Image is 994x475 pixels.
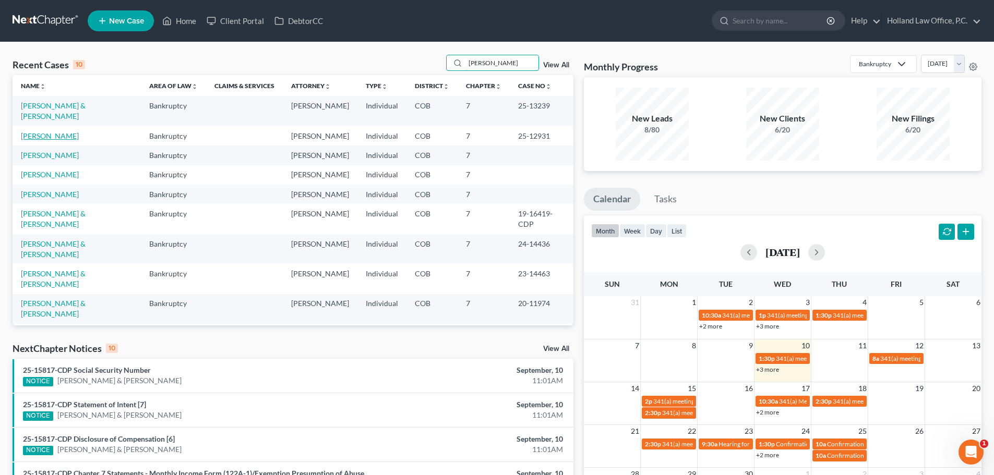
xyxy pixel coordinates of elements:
[816,397,832,405] span: 2:30p
[458,126,510,145] td: 7
[57,410,182,420] a: [PERSON_NAME] & [PERSON_NAME]
[756,451,779,459] a: +2 more
[630,382,640,395] span: 14
[21,131,79,140] a: [PERSON_NAME]
[73,60,85,69] div: 10
[779,397,880,405] span: 341(a) Meeting for [PERSON_NAME]
[662,409,813,417] span: 341(a) meeting for [MEDICAL_DATA][PERSON_NAME]
[495,83,501,90] i: unfold_more
[765,247,800,258] h2: [DATE]
[21,170,79,179] a: [PERSON_NAME]
[759,440,775,448] span: 1:30p
[645,224,667,238] button: day
[805,296,811,309] span: 3
[357,96,406,126] td: Individual
[816,440,826,448] span: 10a
[141,145,206,165] td: Bankruptcy
[390,399,563,410] div: September, 10
[719,279,733,288] span: Tue
[800,382,811,395] span: 17
[406,185,458,204] td: COB
[390,434,563,444] div: September, 10
[971,425,981,437] span: 27
[206,75,283,96] th: Claims & Services
[861,296,868,309] span: 4
[141,264,206,294] td: Bankruptcy
[406,126,458,145] td: COB
[283,145,357,165] td: [PERSON_NAME]
[283,165,357,185] td: [PERSON_NAME]
[800,425,811,437] span: 24
[357,126,406,145] td: Individual
[832,279,847,288] span: Thu
[21,299,86,318] a: [PERSON_NAME] & [PERSON_NAME]
[857,339,868,352] span: 11
[518,82,552,90] a: Case Nounfold_more
[645,440,661,448] span: 2:30p
[21,190,79,199] a: [PERSON_NAME]
[687,382,697,395] span: 15
[634,339,640,352] span: 7
[141,96,206,126] td: Bankruptcy
[57,375,182,386] a: [PERSON_NAME] & [PERSON_NAME]
[800,339,811,352] span: 10
[357,294,406,324] td: Individual
[756,366,779,373] a: +3 more
[21,269,86,288] a: [PERSON_NAME] & [PERSON_NAME]
[466,82,501,90] a: Chapterunfold_more
[106,344,118,353] div: 10
[21,209,86,228] a: [PERSON_NAME] & [PERSON_NAME]
[13,342,118,355] div: NextChapter Notices
[980,440,988,448] span: 1
[877,125,950,135] div: 6/20
[458,96,510,126] td: 7
[23,434,175,443] a: 25-15817-CDP Disclosure of Compensation [6]
[357,185,406,204] td: Individual
[699,322,722,330] a: +2 more
[510,234,573,264] td: 24-14436
[390,365,563,375] div: September, 10
[406,145,458,165] td: COB
[283,234,357,264] td: [PERSON_NAME]
[458,234,510,264] td: 7
[833,311,933,319] span: 341(a) meeting for [PERSON_NAME]
[616,125,689,135] div: 8/80
[759,397,778,405] span: 10:30a
[458,165,510,185] td: 7
[687,425,697,437] span: 22
[776,355,877,362] span: 341(a) meeting for [PERSON_NAME]
[630,425,640,437] span: 21
[23,400,146,409] a: 25-15817-CDP Statement of Intent [7]
[381,83,388,90] i: unfold_more
[141,204,206,234] td: Bankruptcy
[406,324,458,343] td: COB
[759,311,766,319] span: 1p
[645,188,686,211] a: Tasks
[645,409,661,417] span: 2:30p
[816,452,826,459] span: 10a
[141,126,206,145] td: Bankruptcy
[510,126,573,145] td: 25-12931
[857,425,868,437] span: 25
[357,165,406,185] td: Individual
[662,440,763,448] span: 341(a) meeting for [PERSON_NAME]
[23,366,151,374] a: 25-15817-CDP Social Security Number
[13,58,85,71] div: Recent Cases
[630,296,640,309] span: 31
[191,83,198,90] i: unfold_more
[141,185,206,204] td: Bankruptcy
[605,279,620,288] span: Sun
[891,279,902,288] span: Fri
[718,440,800,448] span: Hearing for [PERSON_NAME]
[857,382,868,395] span: 18
[733,11,828,30] input: Search by name...
[510,264,573,294] td: 23-14463
[149,82,198,90] a: Area of Lawunfold_more
[918,296,925,309] span: 5
[748,339,754,352] span: 9
[283,185,357,204] td: [PERSON_NAME]
[959,440,984,465] iframe: Intercom live chat
[283,324,357,343] td: [PERSON_NAME]
[543,62,569,69] a: View All
[748,296,754,309] span: 2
